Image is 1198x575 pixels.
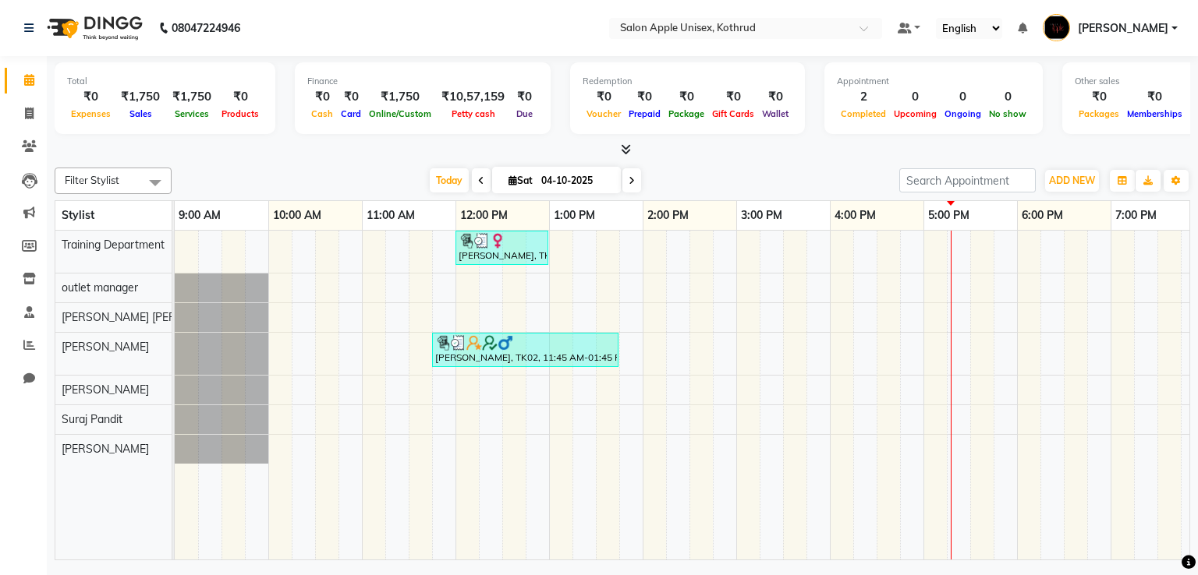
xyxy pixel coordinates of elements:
div: [PERSON_NAME], TK02, 11:45 AM-01:45 PM, Hair Wash-Matrix-[DEMOGRAPHIC_DATA] (₹200),Hair Cut - [DE... [434,335,617,365]
div: ₹1,750 [365,88,435,106]
a: 7:00 PM [1111,204,1161,227]
div: ₹0 [307,88,337,106]
span: [PERSON_NAME] [62,383,149,397]
div: Finance [307,75,538,88]
a: 5:00 PM [924,204,973,227]
div: ₹1,750 [166,88,218,106]
span: Stylist [62,208,94,222]
input: 2025-10-04 [537,169,615,192]
span: Suraj Pandit [62,412,122,426]
img: Savita HO [1043,14,1070,41]
span: Packages [1075,108,1123,119]
span: Filter Stylist [65,174,119,186]
span: [PERSON_NAME] [1078,20,1168,37]
b: 08047224946 [172,6,240,50]
span: Due [512,108,537,119]
div: ₹0 [665,88,708,106]
span: Online/Custom [365,108,435,119]
span: Expenses [67,108,115,119]
span: outlet manager [62,280,138,295]
a: 9:00 AM [175,204,225,227]
span: Petty cash [448,108,499,119]
span: [PERSON_NAME] [62,340,149,354]
span: [PERSON_NAME] [62,442,149,456]
div: ₹0 [583,88,625,106]
div: ₹0 [511,88,538,106]
span: Products [218,108,263,119]
a: 1:00 PM [550,204,599,227]
div: 0 [941,88,985,106]
div: 0 [985,88,1030,106]
span: Sales [126,108,156,119]
div: ₹0 [1075,88,1123,106]
input: Search Appointment [899,168,1036,192]
a: 3:00 PM [737,204,786,227]
div: [PERSON_NAME], TK01, 12:00 PM-01:00 PM, 2g liposoluble flavoured waxing - Full legs - [DEMOGRAPHI... [457,233,547,263]
div: 2 [837,88,890,106]
span: Cash [307,108,337,119]
div: ₹0 [758,88,792,106]
span: Completed [837,108,890,119]
div: ₹0 [1123,88,1186,106]
span: Ongoing [941,108,985,119]
a: 12:00 PM [456,204,512,227]
span: Package [665,108,708,119]
div: 0 [890,88,941,106]
div: Redemption [583,75,792,88]
a: 6:00 PM [1018,204,1067,227]
a: 4:00 PM [831,204,880,227]
span: Prepaid [625,108,665,119]
div: Appointment [837,75,1030,88]
span: No show [985,108,1030,119]
span: Gift Cards [708,108,758,119]
div: ₹0 [67,88,115,106]
span: Training Department [62,238,165,252]
span: Wallet [758,108,792,119]
div: ₹1,750 [115,88,166,106]
span: Upcoming [890,108,941,119]
span: Voucher [583,108,625,119]
button: ADD NEW [1045,170,1099,192]
div: ₹0 [337,88,365,106]
span: Sat [505,175,537,186]
div: ₹10,57,159 [435,88,511,106]
a: 2:00 PM [643,204,693,227]
img: logo [40,6,147,50]
span: Services [171,108,213,119]
a: 11:00 AM [363,204,419,227]
div: ₹0 [708,88,758,106]
div: Total [67,75,263,88]
div: ₹0 [625,88,665,106]
span: [PERSON_NAME] [PERSON_NAME] [62,310,239,324]
span: Memberships [1123,108,1186,119]
span: ADD NEW [1049,175,1095,186]
div: ₹0 [218,88,263,106]
span: Today [430,168,469,192]
a: 10:00 AM [269,204,325,227]
span: Card [337,108,365,119]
